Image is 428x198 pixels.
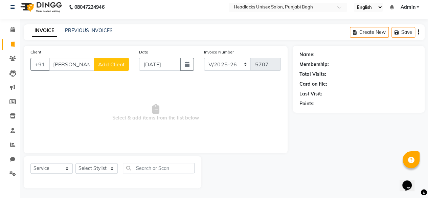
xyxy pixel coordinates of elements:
div: Card on file: [299,81,327,88]
input: Search or Scan [123,163,195,173]
label: Invoice Number [204,49,233,55]
button: Create New [350,27,389,38]
a: PREVIOUS INVOICES [65,27,113,34]
button: Save [391,27,415,38]
div: Membership: [299,61,329,68]
input: Search by Name/Mobile/Email/Code [49,58,94,71]
label: Date [139,49,148,55]
div: Total Visits: [299,71,326,78]
div: Name: [299,51,315,58]
div: Points: [299,100,315,107]
iframe: chat widget [400,171,421,191]
div: Last Visit: [299,90,322,97]
button: +91 [30,58,49,71]
span: Select & add items from the list below [30,79,281,147]
label: Client [30,49,41,55]
a: INVOICE [32,25,57,37]
span: Admin [400,4,415,11]
button: Add Client [94,58,129,71]
span: Add Client [98,61,125,68]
